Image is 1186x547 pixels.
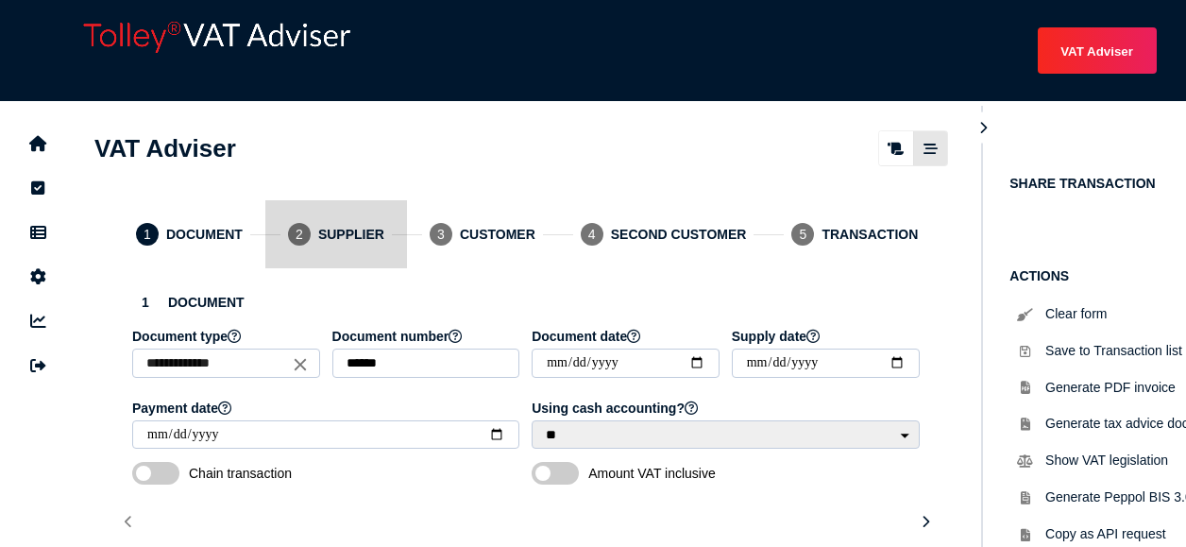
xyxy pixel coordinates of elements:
[166,227,243,242] div: Document
[18,301,58,341] button: Insights
[732,329,923,344] label: Supply date
[290,353,311,374] i: Close
[318,227,384,242] div: Supplier
[532,329,722,344] label: Document date
[113,506,144,538] button: Previous
[913,131,947,165] mat-button-toggle: Stepper view
[18,213,58,252] button: Data manager
[910,506,941,538] button: Next
[132,289,159,316] div: 1
[18,346,58,385] button: Sign out
[18,257,58,297] button: Manage settings
[822,227,918,242] div: Transaction
[132,289,922,316] h3: Document
[18,168,58,208] button: Tasks
[18,124,58,163] button: Home
[611,227,747,242] div: Second customer
[1009,176,1155,191] h1: Share transaction
[437,227,445,242] span: 3
[189,466,387,481] span: Chain transaction
[94,134,236,163] h1: VAT Adviser
[968,112,999,144] button: Hide
[76,14,359,87] div: app logo
[879,131,913,165] mat-button-toggle: Classic scrolling page view
[588,466,787,481] span: Amount VAT inclusive
[30,232,46,233] i: Data manager
[132,401,522,416] label: Payment date
[132,329,323,344] label: Document type
[332,329,523,344] label: Document number
[144,227,151,242] span: 1
[1038,27,1157,74] button: Shows a dropdown of VAT Advisor options
[132,329,323,391] app-field: Select a document type
[532,401,922,416] label: Using cash accounting?
[460,227,535,242] div: Customer
[588,227,596,242] span: 4
[800,227,807,242] span: 5
[296,227,303,242] span: 2
[368,27,1157,74] menu: navigate products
